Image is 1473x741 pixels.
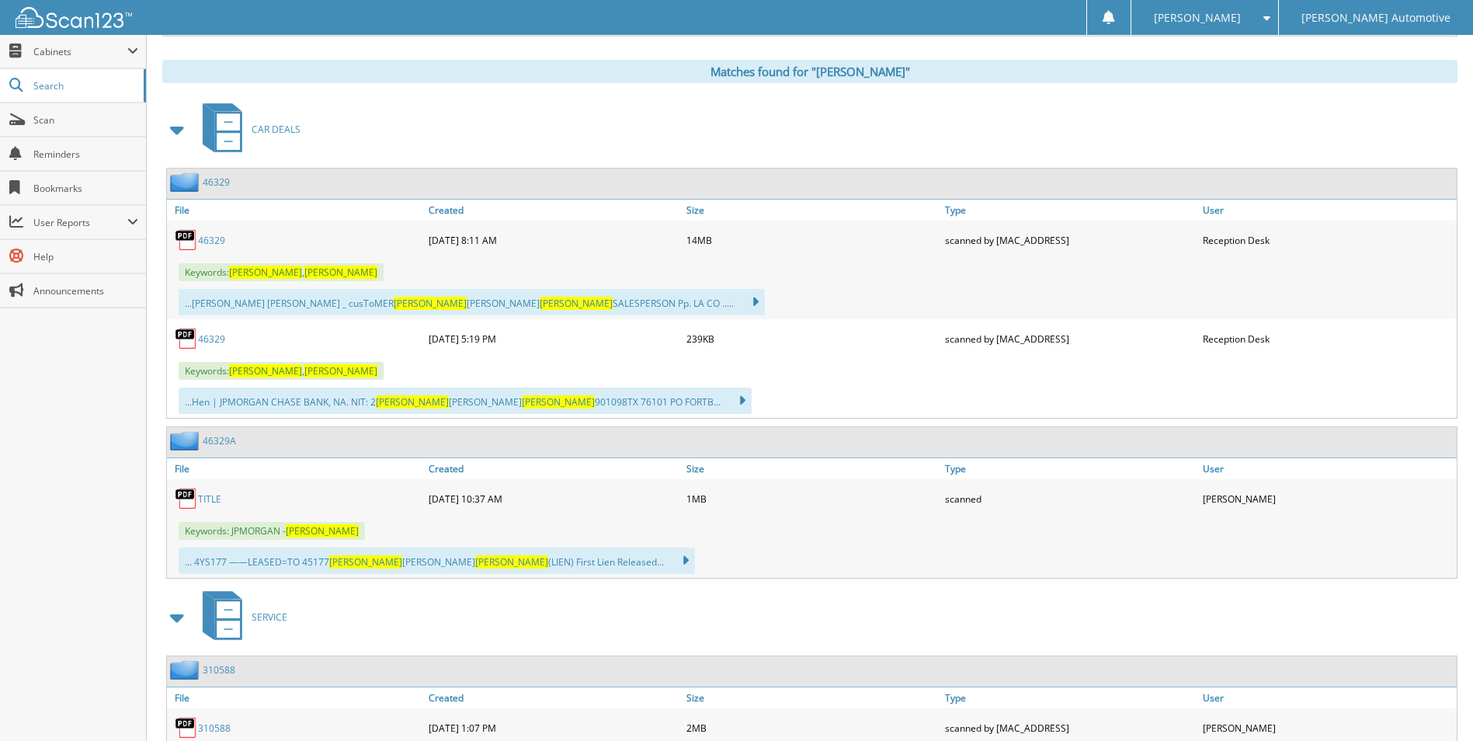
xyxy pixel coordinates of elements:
[1301,13,1450,23] span: [PERSON_NAME] Automotive
[179,522,365,540] span: Keywords: JPMORGAN -
[203,434,236,447] a: 46329A
[304,266,377,279] span: [PERSON_NAME]
[540,297,613,310] span: [PERSON_NAME]
[252,611,287,624] span: SERVICE
[175,487,198,510] img: PDF.png
[425,323,683,354] div: [DATE] 5:19 PM
[252,123,301,136] span: CAR DEALS
[198,234,225,247] a: 46329
[179,289,765,315] div: ...[PERSON_NAME] [PERSON_NAME] _ cusToMER [PERSON_NAME] SALESPERSON Pp. LA CO .....
[33,182,138,195] span: Bookmarks
[941,200,1199,221] a: Type
[170,660,203,680] img: folder2.png
[33,216,127,229] span: User Reports
[1199,483,1457,514] div: [PERSON_NAME]
[193,586,287,648] a: SERVICE
[175,327,198,350] img: PDF.png
[167,458,425,479] a: File
[1199,458,1457,479] a: User
[394,297,467,310] span: [PERSON_NAME]
[376,395,449,409] span: [PERSON_NAME]
[203,663,235,677] a: 310588
[179,263,384,281] span: Keywords: ,
[175,716,198,739] img: PDF.png
[179,362,384,380] span: Keywords: ,
[175,228,198,252] img: PDF.png
[167,687,425,708] a: File
[170,431,203,451] img: folder2.png
[170,172,203,192] img: folder2.png
[229,266,302,279] span: [PERSON_NAME]
[683,458,940,479] a: Size
[193,99,301,160] a: CAR DEALS
[33,250,138,263] span: Help
[16,7,132,28] img: scan123-logo-white.svg
[1395,666,1473,741] iframe: Chat Widget
[286,524,359,537] span: [PERSON_NAME]
[1154,13,1241,23] span: [PERSON_NAME]
[1199,224,1457,256] div: Reception Desk
[425,483,683,514] div: [DATE] 10:37 AM
[425,458,683,479] a: Created
[475,555,548,569] span: [PERSON_NAME]
[198,332,225,346] a: 46329
[198,492,221,506] a: TITLE
[33,148,138,161] span: Reminders
[1199,687,1457,708] a: User
[198,722,231,735] a: 310588
[425,687,683,708] a: Created
[683,483,940,514] div: 1MB
[941,323,1199,354] div: scanned by [MAC_ADDRESS]
[683,200,940,221] a: Size
[167,200,425,221] a: File
[683,687,940,708] a: Size
[941,687,1199,708] a: Type
[179,388,752,414] div: ...Hen | JPMORGAN CHASE BANK, NA. NIT: 2 [PERSON_NAME] 901098TX 76101 PO FORTB...
[304,364,377,377] span: [PERSON_NAME]
[229,364,302,377] span: [PERSON_NAME]
[941,224,1199,256] div: scanned by [MAC_ADDRESS]
[33,284,138,297] span: Announcements
[941,458,1199,479] a: Type
[33,79,136,92] span: Search
[179,548,695,574] div: ... 4YS177 ——LEASED=TO 45177 [PERSON_NAME] (LIEN) First Lien Released...
[162,60,1457,83] div: Matches found for "[PERSON_NAME]"
[683,323,940,354] div: 239KB
[33,113,138,127] span: Scan
[522,395,595,409] span: [PERSON_NAME]
[683,224,940,256] div: 14MB
[203,176,230,189] a: 46329
[1199,323,1457,354] div: Reception Desk
[425,224,683,256] div: [DATE] 8:11 AM
[329,555,402,569] span: [PERSON_NAME]
[941,483,1199,514] div: scanned
[425,200,683,221] a: Created
[1199,200,1457,221] a: User
[33,45,127,58] span: Cabinets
